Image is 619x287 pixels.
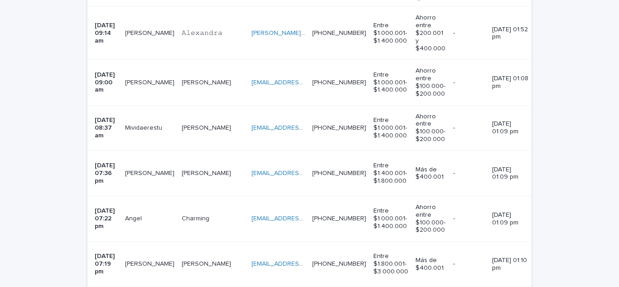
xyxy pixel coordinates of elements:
[182,168,233,177] p: [PERSON_NAME]
[492,26,528,41] p: [DATE] 01:52 pm
[416,113,445,143] p: Ahorro entre $100.000- $200.000
[453,124,485,132] p: -
[251,215,354,222] a: [EMAIL_ADDRESS][DOMAIN_NAME]
[125,77,176,87] p: Andres Serrano
[416,14,445,52] p: Ahorro entre $200.001 y $400.000
[492,166,528,181] p: [DATE] 01:09 pm
[95,207,118,230] p: [DATE] 07:22 pm
[95,71,118,94] p: [DATE] 09:00 am
[492,120,528,136] p: [DATE] 01:09 pm
[182,213,211,223] p: Charming
[182,122,233,132] p: [PERSON_NAME]
[492,75,528,90] p: [DATE] 01:08 pm
[95,117,118,139] p: [DATE] 08:37 am
[416,257,445,272] p: Más de $400.001
[125,168,176,177] p: Antonio Domingo Vargas
[251,30,403,36] a: [PERSON_NAME][EMAIL_ADDRESS][DOMAIN_NAME]
[312,79,366,86] a: [PHONE_NUMBER]
[125,122,164,132] p: Mividaerestu
[492,211,528,227] p: [DATE] 01:09 pm
[312,170,366,176] a: [PHONE_NUMBER]
[373,22,408,44] p: Entre $1.000.001- $1.400.000
[453,260,485,268] p: -
[492,257,528,272] p: [DATE] 01:10 pm
[312,30,366,36] a: [PHONE_NUMBER]
[125,213,144,223] p: Angel
[95,22,118,44] p: [DATE] 09:14 am
[251,79,354,86] a: [EMAIL_ADDRESS][DOMAIN_NAME]
[125,258,176,268] p: [PERSON_NAME]
[312,261,366,267] a: [PHONE_NUMBER]
[373,207,408,230] p: Entre $1.000.001- $1.400.000
[125,28,176,37] p: [PERSON_NAME]
[453,215,485,223] p: -
[416,166,445,181] p: Más de $400.001
[416,204,445,234] p: Ahorro entre $100.000- $200.000
[182,258,233,268] p: [PERSON_NAME]
[251,261,354,267] a: [EMAIL_ADDRESS][DOMAIN_NAME]
[373,117,408,139] p: Entre $1.000.001- $1.400.000
[312,125,366,131] a: [PHONE_NUMBER]
[182,28,224,37] p: 𝙰𝚕𝚎𝚡𝚊𝚗𝚍𝚛𝚊
[453,79,485,87] p: -
[251,170,354,176] a: [EMAIL_ADDRESS][DOMAIN_NAME]
[251,125,354,131] a: [EMAIL_ADDRESS][DOMAIN_NAME]
[95,162,118,185] p: [DATE] 07:36 pm
[453,29,485,37] p: -
[373,71,408,94] p: Entre $1.000.001- $1.400.000
[453,170,485,177] p: -
[416,67,445,97] p: Ahorro entre $100.000- $200.000
[373,162,408,185] p: Entre $1.400.001- $1.800.000
[373,253,408,275] p: Entre $1.800.001- $3.000.000
[312,215,366,222] a: [PHONE_NUMBER]
[95,253,118,275] p: [DATE] 07:19 pm
[182,77,233,87] p: [PERSON_NAME]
